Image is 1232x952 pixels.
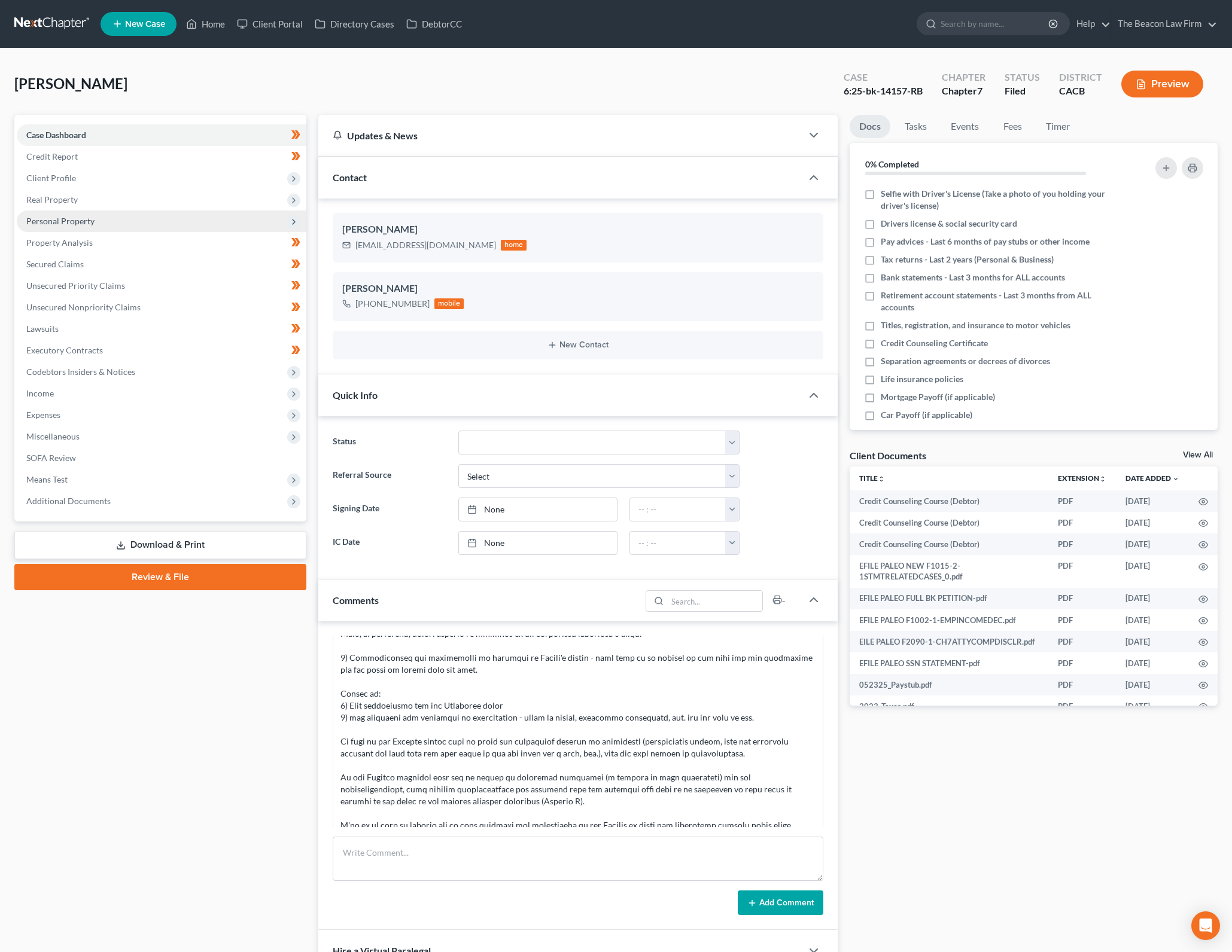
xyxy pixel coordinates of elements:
span: Executory Contracts [26,345,103,355]
span: Comments [333,594,379,606]
div: Open Intercom Messenger [1191,911,1220,940]
input: -- : -- [630,498,726,521]
div: [PERSON_NAME] [342,222,814,237]
span: 7 [977,85,982,96]
span: New Case [125,20,165,29]
span: Pay advices - Last 6 months of pay stubs or other income [881,236,1090,248]
span: Life insurance policies [881,373,963,385]
span: Miscellaneous [26,431,80,441]
span: SOFA Review [26,453,76,463]
td: Credit Counseling Course (Debtor) [850,512,1048,533]
a: Titleunfold_more [859,474,885,483]
td: Credit Counseling Course (Debtor) [850,533,1048,555]
a: Client Portal [231,13,309,35]
td: [DATE] [1116,512,1189,533]
span: Income [26,388,54,398]
a: Credit Report [17,146,306,167]
td: PDF [1048,490,1116,512]
span: Codebtors Insiders & Notices [26,367,135,377]
span: Car Payoff (if applicable) [881,409,972,421]
input: Search... [668,591,763,611]
span: Retirement account statements - Last 3 months from ALL accounts [881,289,1115,313]
a: Download & Print [14,531,306,559]
a: Events [941,115,988,138]
span: Real Property [26,194,78,205]
a: Lawsuits [17,318,306,340]
span: Tax returns - Last 2 years (Personal & Business) [881,254,1054,266]
td: [DATE] [1116,588,1189,609]
td: 052325_Paystub.pdf [850,674,1048,695]
div: Updates & News [333,129,788,142]
div: Chapter [942,84,985,98]
td: Credit Counseling Course (Debtor) [850,490,1048,512]
a: Directory Cases [309,13,400,35]
a: Property Analysis [17,232,306,254]
a: Timer [1036,115,1079,138]
td: PDF [1048,555,1116,588]
span: [PERSON_NAME] [14,75,127,92]
span: Separation agreements or decrees of divorces [881,355,1050,367]
span: Contact [333,172,367,183]
span: Case Dashboard [26,130,86,140]
span: Quick Info [333,389,378,401]
span: Expenses [26,410,60,420]
a: None [459,498,617,521]
a: Unsecured Nonpriority Claims [17,297,306,318]
span: Unsecured Nonpriority Claims [26,302,141,312]
td: PDF [1048,631,1116,652]
div: [PERSON_NAME] [342,282,814,296]
td: [DATE] [1116,490,1189,512]
button: Add Comment [738,890,823,916]
label: Signing Date [327,498,452,521]
td: [DATE] [1116,631,1189,652]
td: EFILE PALEO NEW F1015-2-1STMTRELATEDCASES_0.pdf [850,555,1048,588]
div: [PHONE_NUMBER] [355,298,430,310]
span: Lawsuits [26,324,59,334]
strong: 0% Completed [865,159,919,169]
span: Client Profile [26,173,76,183]
a: Case Dashboard [17,124,306,146]
div: Client Documents [850,449,926,462]
span: Titles, registration, and insurance to motor vehicles [881,319,1070,331]
span: Additional Documents [26,496,111,506]
span: Mortgage Payoff (if applicable) [881,391,995,403]
td: PDF [1048,652,1116,674]
label: IC Date [327,531,452,555]
td: EFILE PALEO FULL BK PETITION-pdf [850,588,1048,609]
span: Property Analysis [26,237,93,248]
a: Home [180,13,231,35]
span: Personal Property [26,216,95,226]
a: The Beacon Law Firm [1112,13,1217,35]
div: District [1059,71,1102,84]
td: PDF [1048,674,1116,695]
div: Status [1005,71,1040,84]
a: Docs [850,115,890,138]
td: [DATE] [1116,674,1189,695]
span: Bank statements - Last 3 months for ALL accounts [881,271,1065,283]
td: [DATE] [1116,695,1189,717]
span: Unsecured Priority Claims [26,280,125,291]
input: Search by name... [941,13,1050,35]
i: expand_more [1172,475,1179,483]
div: Case [844,71,923,84]
i: unfold_more [1099,475,1106,483]
td: [DATE] [1116,609,1189,631]
a: View All [1183,451,1213,459]
a: Executory Contracts [17,340,306,361]
a: SOFA Review [17,447,306,469]
td: PDF [1048,695,1116,717]
td: [DATE] [1116,652,1189,674]
td: PDF [1048,588,1116,609]
button: Preview [1121,71,1203,97]
a: Tasks [895,115,936,138]
a: None [459,532,617,554]
label: Referral Source [327,464,452,488]
i: unfold_more [878,475,885,483]
a: Fees [993,115,1032,138]
span: Selfie with Driver's License (Take a photo of you holding your driver's license) [881,188,1115,212]
td: PDF [1048,609,1116,631]
a: Review & File [14,564,306,590]
div: [EMAIL_ADDRESS][DOMAIN_NAME] [355,239,496,251]
span: Credit Report [26,151,78,161]
div: home [501,240,527,251]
